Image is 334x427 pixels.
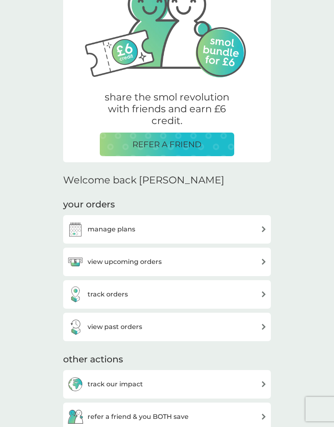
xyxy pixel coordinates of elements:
[88,257,162,267] h3: view upcoming orders
[261,291,267,297] img: arrow right
[132,138,202,151] p: REFER A FRIEND
[261,259,267,265] img: arrow right
[63,353,123,366] h3: other actions
[63,198,115,211] h3: your orders
[88,412,189,422] h3: refer a friend & you BOTH save
[63,174,224,186] h2: Welcome back [PERSON_NAME]
[261,226,267,232] img: arrow right
[261,324,267,330] img: arrow right
[100,133,234,156] button: REFER A FRIEND
[88,289,128,300] h3: track orders
[100,91,234,126] p: share the smol revolution with friends and earn £6 credit.
[261,381,267,387] img: arrow right
[88,224,135,235] h3: manage plans
[88,379,143,390] h3: track our impact
[88,322,142,332] h3: view past orders
[261,414,267,420] img: arrow right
